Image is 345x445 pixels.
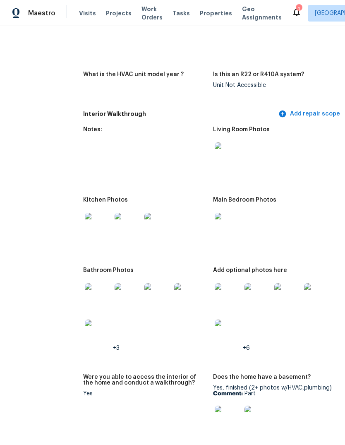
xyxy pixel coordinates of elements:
[83,72,184,77] h5: What is the HVAC unit model year ?
[79,9,96,17] span: Visits
[106,9,132,17] span: Projects
[28,9,55,17] span: Maestro
[277,106,343,122] button: Add repair scope
[83,391,206,397] div: Yes
[243,345,250,351] span: +6
[83,127,102,132] h5: Notes:
[141,5,163,22] span: Work Orders
[213,82,336,88] div: Unit Not Accessible
[200,9,232,17] span: Properties
[296,5,302,13] div: 1
[213,267,287,273] h5: Add optional photos here
[83,110,277,118] h5: Interior Walkthrough
[213,391,243,397] b: Comment:
[213,385,336,437] div: Yes, finished (2+ photos w/HVAC,plumbing)
[213,197,276,203] h5: Main Bedroom Photos
[213,391,336,397] p: Part
[213,127,270,132] h5: Living Room Photos
[213,72,304,77] h5: Is this an R22 or R410A system?
[213,374,311,380] h5: Does the home have a basement?
[172,10,190,16] span: Tasks
[242,5,282,22] span: Geo Assignments
[83,374,206,386] h5: Were you able to access the interior of the home and conduct a walkthrough?
[83,197,128,203] h5: Kitchen Photos
[280,109,340,119] span: Add repair scope
[83,267,134,273] h5: Bathroom Photos
[113,345,120,351] span: +3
